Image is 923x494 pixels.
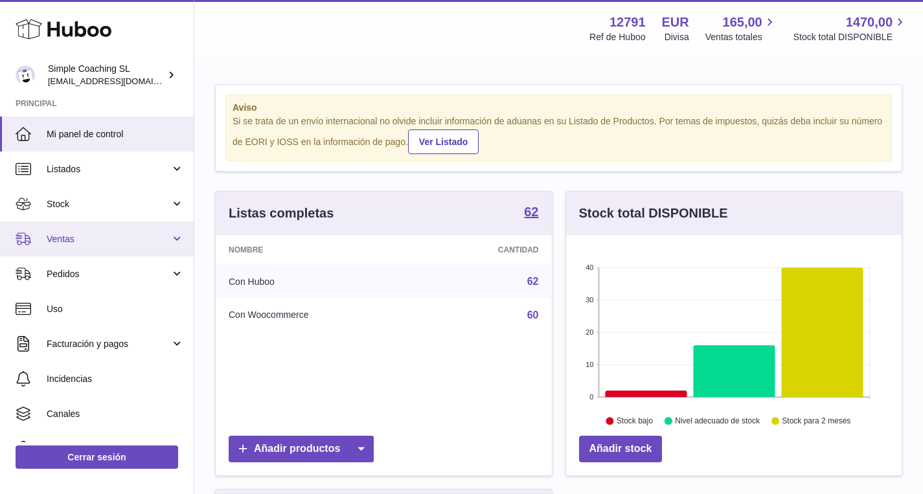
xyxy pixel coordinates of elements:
h3: Stock total DISPONIBLE [579,205,728,222]
span: 165,00 [723,14,762,31]
text: 10 [586,361,593,368]
span: Pedidos [47,268,170,280]
th: Cantidad [422,235,551,265]
a: 62 [527,276,539,287]
a: Ver Listado [408,129,479,154]
span: 1470,00 [846,14,893,31]
text: 30 [586,296,593,304]
span: Stock [47,198,170,210]
span: Incidencias [47,373,184,385]
a: Añadir productos [229,436,374,462]
div: Si se trata de un envío internacional no olvide incluir información de aduanas en su Listado de P... [233,115,885,154]
strong: Aviso [233,102,885,114]
text: 0 [589,393,593,401]
a: 1470,00 Stock total DISPONIBLE [793,14,907,43]
th: Nombre [216,235,422,265]
span: Uso [47,303,184,315]
td: Con Huboo [216,265,422,298]
strong: 12791 [610,14,646,31]
div: Divisa [665,31,689,43]
a: 62 [524,205,538,221]
a: 165,00 Ventas totales [705,14,777,43]
a: Añadir stock [579,436,663,462]
span: Canales [47,408,184,420]
span: Ventas [47,233,170,245]
span: Facturación y pagos [47,338,170,350]
span: Listados [47,163,170,175]
span: Mi panel de control [47,128,184,140]
text: 20 [586,328,593,336]
strong: 62 [524,205,538,218]
h3: Listas completas [229,205,334,222]
text: Nivel adecuado de stock [675,416,760,425]
text: Stock para 2 meses [782,416,850,425]
div: Ref de Huboo [589,31,645,43]
text: Stock bajo [616,416,652,425]
img: info@simplecoaching.es [16,65,35,85]
span: Ventas totales [705,31,777,43]
span: Stock total DISPONIBLE [793,31,907,43]
strong: EUR [662,14,689,31]
text: 40 [586,264,593,271]
span: [EMAIL_ADDRESS][DOMAIN_NAME] [48,76,190,86]
a: 60 [527,309,539,320]
td: Con Woocommerce [216,298,422,332]
div: Simple Coaching SL [48,63,165,87]
a: Cerrar sesión [16,445,178,469]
